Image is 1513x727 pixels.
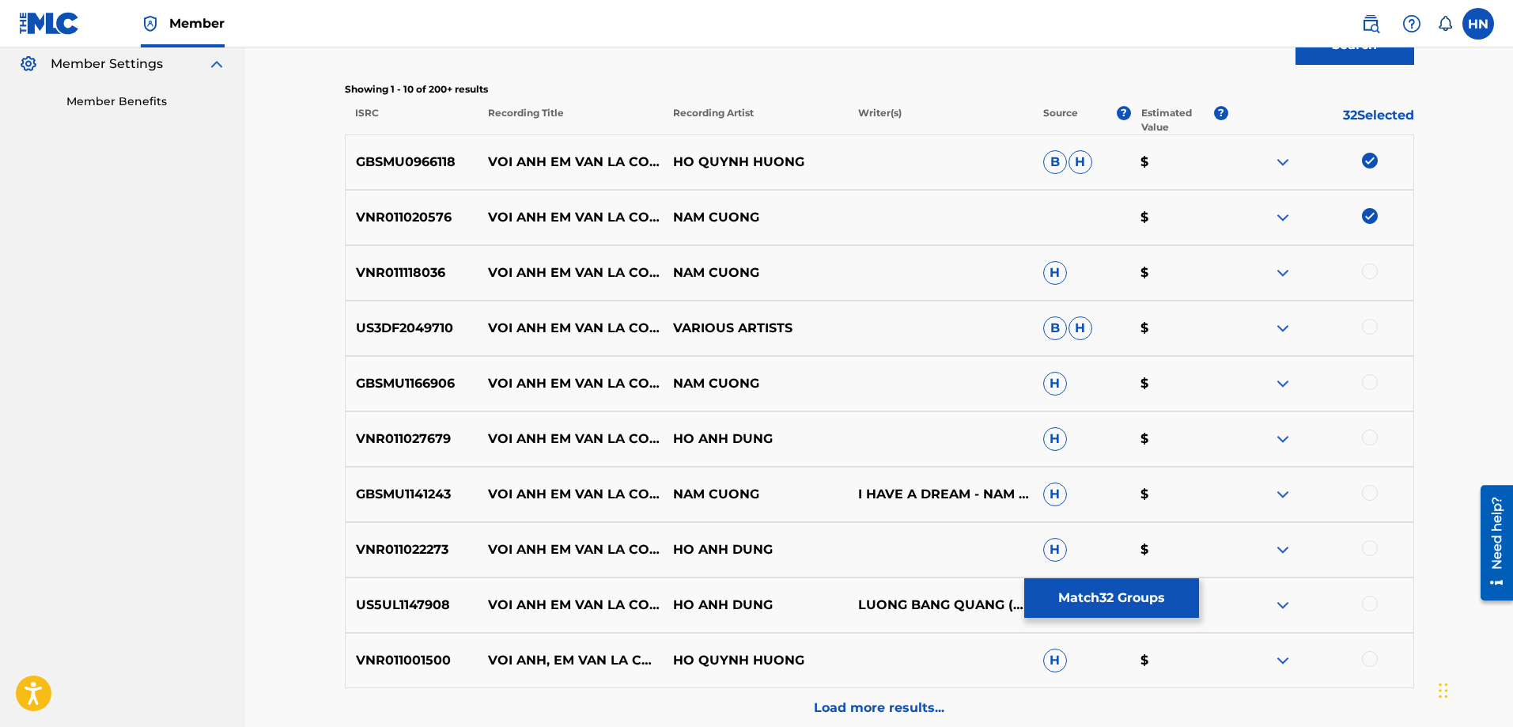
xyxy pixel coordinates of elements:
img: Top Rightsholder [141,14,160,33]
p: Source [1043,106,1078,134]
span: H [1069,316,1092,340]
img: expand [207,55,226,74]
p: VOI ANH EM VAN LA CO BE [478,153,663,172]
div: Drag [1439,667,1448,714]
span: ? [1117,106,1131,120]
span: Member Settings [51,55,163,74]
p: HO QUYNH HUONG [663,651,848,670]
span: Member [169,14,225,32]
p: Load more results... [814,699,944,718]
a: Member Benefits [66,93,226,110]
span: B [1043,316,1067,340]
span: ? [1214,106,1228,120]
img: expand [1273,430,1292,449]
span: H [1043,483,1067,506]
img: expand [1273,485,1292,504]
div: Help [1396,8,1428,40]
img: MLC Logo [19,12,80,35]
p: VOI ANH EM VAN LA CO BE [478,596,663,615]
p: HO ANH DUNG [663,596,848,615]
p: $ [1130,540,1228,559]
p: VOI ANH EM VAN LA CO BE [478,263,663,282]
p: Recording Artist [663,106,848,134]
img: expand [1273,208,1292,227]
p: $ [1130,208,1228,227]
p: GBSMU1141243 [346,485,478,504]
p: Estimated Value [1141,106,1214,134]
p: GBSMU1166906 [346,374,478,393]
p: VOI ANH EM VAN LA CO BE [478,430,663,449]
p: VNR011020576 [346,208,478,227]
img: search [1361,14,1380,33]
p: VNR011118036 [346,263,478,282]
div: User Menu [1462,8,1494,40]
img: expand [1273,540,1292,559]
p: US5UL1147908 [346,596,478,615]
p: $ [1130,430,1228,449]
img: deselect [1362,153,1378,168]
p: LUONG BANG QUANG (NO SOCIETY) [848,596,1033,615]
p: GBSMU0966118 [346,153,478,172]
span: H [1043,372,1067,396]
img: expand [1273,153,1292,172]
p: NAM CUONG [663,374,848,393]
p: VOI ANH EM VAN LA CO BE [478,540,663,559]
p: $ [1130,651,1228,670]
img: Member Settings [19,55,38,74]
p: Writer(s) [848,106,1033,134]
iframe: Chat Widget [1434,651,1513,727]
p: HO ANH DUNG [663,430,848,449]
p: VOI ANH EM VAN LA CO BE [478,319,663,338]
p: HO QUYNH HUONG [663,153,848,172]
p: 32 Selected [1228,106,1413,134]
span: H [1043,261,1067,285]
p: VOI ANH, EM VAN LA CO BE [478,651,663,670]
p: VOI ANH EM VAN LA CO BE [478,374,663,393]
img: expand [1273,263,1292,282]
span: H [1043,538,1067,562]
div: Notifications [1437,16,1453,32]
p: ISRC [345,106,478,134]
p: I HAVE A DREAM - NAM CUONG VT ENTERTAINMENT [848,485,1033,504]
span: H [1043,649,1067,672]
p: NAM CUONG [663,485,848,504]
p: HO ANH DUNG [663,540,848,559]
iframe: Resource Center [1469,479,1513,607]
img: expand [1273,319,1292,338]
p: $ [1130,374,1228,393]
p: $ [1130,263,1228,282]
p: VOI ANH EM VAN LA CO BE [478,208,663,227]
p: $ [1130,485,1228,504]
img: expand [1273,374,1292,393]
p: VNR011022273 [346,540,478,559]
p: VARIOUS ARTISTS [663,319,848,338]
span: H [1069,150,1092,174]
img: expand [1273,596,1292,615]
img: help [1402,14,1421,33]
p: NAM CUONG [663,208,848,227]
p: VNR011001500 [346,651,478,670]
p: VNR011027679 [346,430,478,449]
p: Showing 1 - 10 of 200+ results [345,82,1414,97]
img: deselect [1362,208,1378,224]
span: H [1043,427,1067,451]
p: Recording Title [477,106,662,134]
img: expand [1273,651,1292,670]
button: Match32 Groups [1024,578,1199,618]
p: VOI ANH EM VAN LA CO BE [478,485,663,504]
span: B [1043,150,1067,174]
p: NAM CUONG [663,263,848,282]
p: $ [1130,319,1228,338]
a: Public Search [1355,8,1386,40]
p: $ [1130,153,1228,172]
p: US3DF2049710 [346,319,478,338]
